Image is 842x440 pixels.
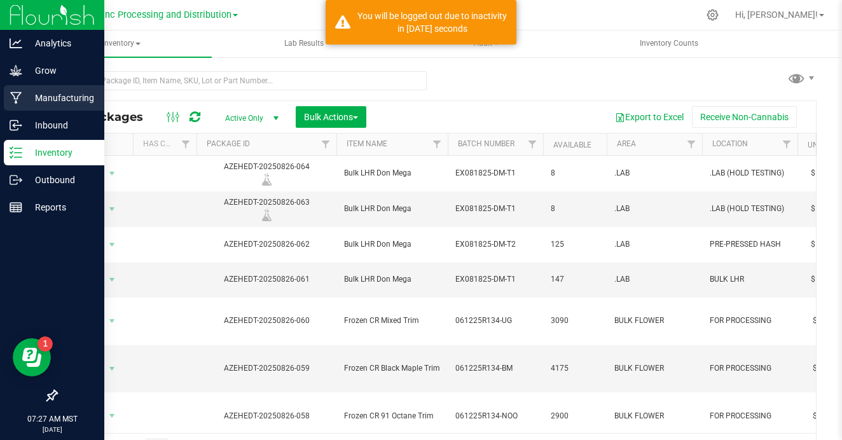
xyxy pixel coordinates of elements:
div: Lab Sample [195,209,338,221]
span: .LAB [614,238,694,251]
span: All Packages [66,110,156,124]
span: 2900 [551,410,599,422]
span: FOR PROCESSING [710,410,790,422]
a: Filter [522,134,543,155]
p: Inbound [22,118,99,133]
span: select [104,407,120,425]
span: Frozen CR 91 Octane Trim [344,410,440,422]
span: Bulk LHR Don Mega [344,203,440,215]
div: AZEHEDT-20250826-060 [195,315,338,327]
a: Filter [176,134,197,155]
a: Available [553,141,591,149]
span: .LAB [614,273,694,285]
span: FOR PROCESSING [710,315,790,327]
p: Grow [22,63,99,78]
a: Filter [315,134,336,155]
span: Bulk LHR Don Mega [344,273,440,285]
span: select [104,165,120,182]
span: select [104,236,120,254]
span: BULK FLOWER [614,410,694,422]
a: Item Name [347,139,387,148]
span: BULK LHR [710,273,790,285]
span: EX081825-DM-T1 [455,167,535,179]
span: .LAB (HOLD TESTING) [710,167,790,179]
iframe: Resource center [13,338,51,376]
a: Batch Number [458,139,514,148]
p: Outbound [22,172,99,188]
span: 061225R134-UG [455,315,535,327]
span: BULK FLOWER [614,315,694,327]
inline-svg: Manufacturing [10,92,22,104]
span: Bulk LHR Don Mega [344,238,440,251]
div: AZEHEDT-20250826-062 [195,238,338,251]
span: EX081825-DM-T2 [455,238,535,251]
span: select [104,271,120,289]
div: Lab Sample [195,173,338,186]
a: Location [712,139,748,148]
span: 061225R134-BM [455,362,535,375]
a: Lab Results [213,31,394,57]
div: AZEHEDT-20250826-058 [195,410,338,422]
iframe: Resource center unread badge [38,336,53,352]
span: Globe Farmacy Inc Processing and Distribution [37,10,231,20]
span: select [104,200,120,218]
p: Reports [22,200,99,215]
span: 147 [551,273,599,285]
span: 8 [551,203,599,215]
button: Receive Non-Cannabis [692,106,797,128]
div: AZEHEDT-20250826-059 [195,362,338,375]
th: Has COA [133,134,197,156]
span: .LAB [614,203,694,215]
span: Bulk Actions [304,112,358,122]
p: 07:27 AM MST [6,413,99,425]
div: Manage settings [705,9,721,21]
span: Bulk LHR Don Mega [344,167,440,179]
span: EX081825-DM-T1 [455,203,535,215]
span: 4175 [551,362,599,375]
p: Inventory [22,145,99,160]
span: 3090 [551,315,599,327]
span: 125 [551,238,599,251]
button: Export to Excel [607,106,692,128]
inline-svg: Inventory [10,146,22,159]
p: Manufacturing [22,90,99,106]
p: Analytics [22,36,99,51]
a: Filter [776,134,797,155]
span: 8 [551,167,599,179]
span: Hi, [PERSON_NAME]! [735,10,818,20]
a: Package ID [207,139,250,148]
a: Filter [681,134,702,155]
div: AZEHEDT-20250826-064 [195,161,338,186]
inline-svg: Reports [10,201,22,214]
span: 061225R134-NOO [455,410,535,422]
div: AZEHEDT-20250826-061 [195,273,338,285]
inline-svg: Outbound [10,174,22,186]
a: Inventory [31,31,212,57]
span: Frozen CR Black Maple Trim [344,362,440,375]
span: EX081825-DM-T1 [455,273,535,285]
inline-svg: Grow [10,64,22,77]
span: Lab Results [267,38,341,49]
a: Inventory Counts [578,31,759,57]
span: PRE-PRESSED HASH [710,238,790,251]
a: Filter [427,134,448,155]
span: Frozen CR Mixed Trim [344,315,440,327]
inline-svg: Inbound [10,119,22,132]
span: FOR PROCESSING [710,362,790,375]
span: select [104,312,120,330]
div: You will be logged out due to inactivity in 1486 seconds [357,10,507,35]
button: Bulk Actions [296,106,366,128]
span: Inventory Counts [623,38,715,49]
input: Search Package ID, Item Name, SKU, Lot or Part Number... [56,71,427,90]
span: select [104,360,120,378]
span: .LAB (HOLD TESTING) [710,203,790,215]
inline-svg: Analytics [10,37,22,50]
div: AZEHEDT-20250826-063 [195,196,338,221]
a: Area [617,139,636,148]
span: BULK FLOWER [614,362,694,375]
p: [DATE] [6,425,99,434]
span: .LAB [614,167,694,179]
